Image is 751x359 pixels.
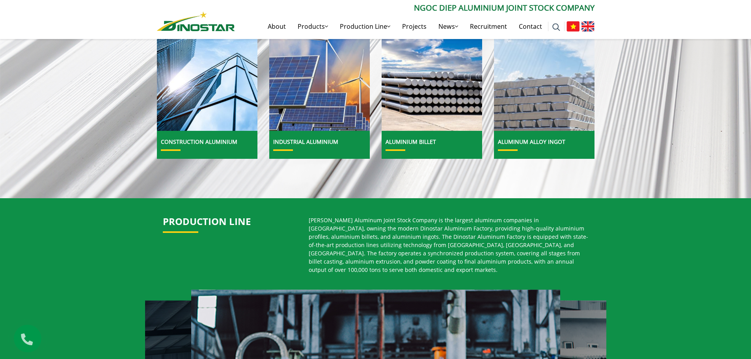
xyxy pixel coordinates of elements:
[382,8,482,131] a: Aluminium billet
[157,8,257,131] img: Construction Aluminium
[161,138,237,145] a: Construction Aluminium
[334,14,396,39] a: Production Line
[494,8,594,131] a: Aluminum alloy ingot
[552,23,560,31] img: search
[581,21,594,32] img: English
[432,14,464,39] a: News
[163,215,251,228] a: PRODUCTION LINE
[292,14,334,39] a: Products
[386,138,436,145] a: Aluminium billet
[157,8,257,131] a: Construction Aluminium
[513,14,548,39] a: Contact
[490,4,598,136] img: Aluminum alloy ingot
[235,2,594,14] p: Ngoc Diep Aluminium Joint Stock Company
[464,14,513,39] a: Recruitment
[309,216,589,274] p: [PERSON_NAME] Aluminum Joint Stock Company is the largest aluminum companies in [GEOGRAPHIC_DATA]...
[273,138,338,145] a: Industrial aluminium
[262,14,292,39] a: About
[269,8,369,131] img: Industrial aluminium
[567,21,580,32] img: Tiếng Việt
[396,14,432,39] a: Projects
[157,10,235,31] a: Nhôm Dinostar
[381,8,482,131] img: Aluminium billet
[157,11,235,31] img: Nhôm Dinostar
[498,138,565,145] a: Aluminum alloy ingot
